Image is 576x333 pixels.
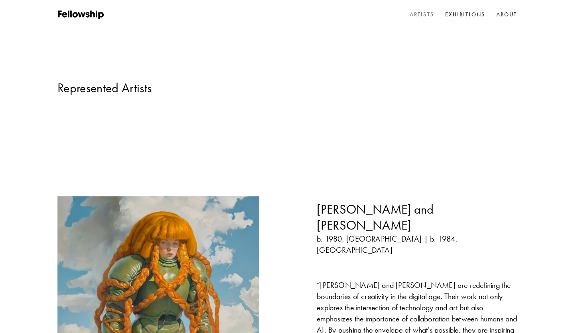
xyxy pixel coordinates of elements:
[317,201,519,233] h3: [PERSON_NAME] and [PERSON_NAME]
[57,80,152,96] span: Represented Artists
[443,9,486,21] a: Exhibitions
[317,233,519,256] p: b. 1980, [GEOGRAPHIC_DATA] | b. 1984, [GEOGRAPHIC_DATA]
[408,9,436,21] a: Artists
[495,9,519,21] a: About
